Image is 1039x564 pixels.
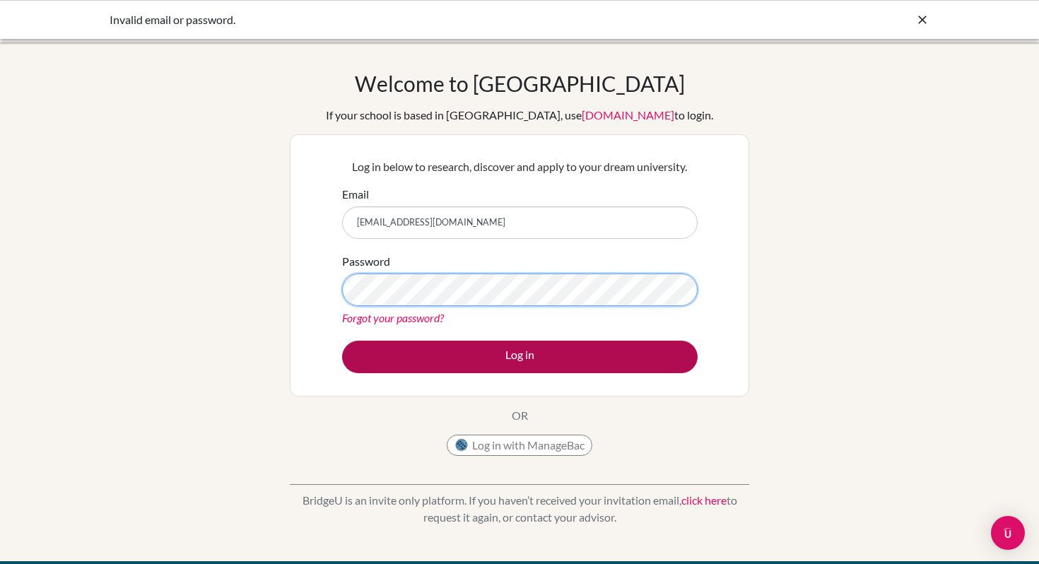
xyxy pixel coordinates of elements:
label: Email [342,186,369,203]
p: BridgeU is an invite only platform. If you haven’t received your invitation email, to request it ... [290,492,749,526]
div: Open Intercom Messenger [991,516,1025,550]
a: click here [681,493,727,507]
a: Forgot your password? [342,311,444,324]
h1: Welcome to [GEOGRAPHIC_DATA] [355,71,685,96]
button: Log in [342,341,698,373]
a: [DOMAIN_NAME] [582,108,674,122]
button: Log in with ManageBac [447,435,592,456]
div: If your school is based in [GEOGRAPHIC_DATA], use to login. [326,107,713,124]
label: Password [342,253,390,270]
p: Log in below to research, discover and apply to your dream university. [342,158,698,175]
p: OR [512,407,528,424]
div: Invalid email or password. [110,11,717,28]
